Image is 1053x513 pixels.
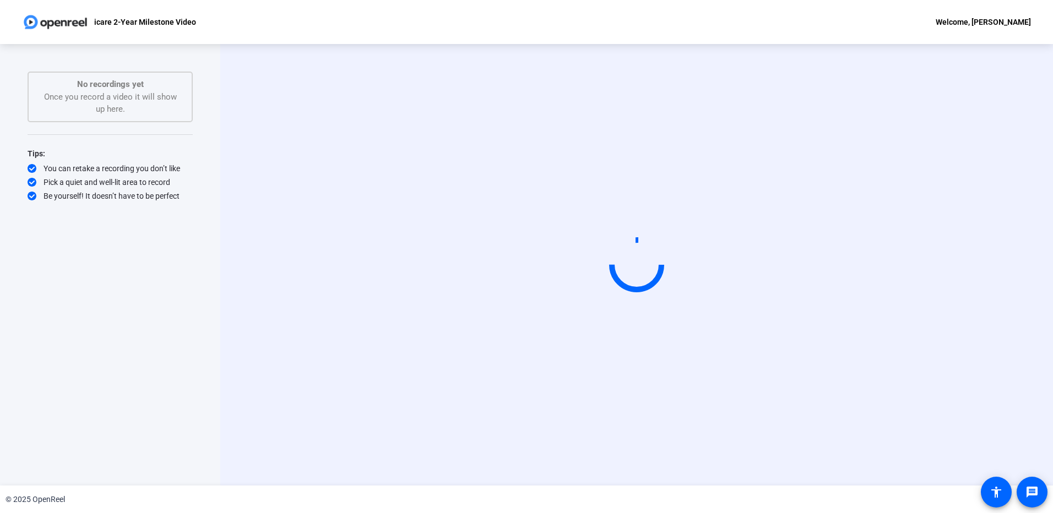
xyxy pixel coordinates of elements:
div: Once you record a video it will show up here. [40,78,181,116]
div: Tips: [28,147,193,160]
div: Be yourself! It doesn’t have to be perfect [28,190,193,201]
div: Pick a quiet and well-lit area to record [28,177,193,188]
p: No recordings yet [40,78,181,91]
img: OpenReel logo [22,11,89,33]
div: You can retake a recording you don’t like [28,163,193,174]
mat-icon: accessibility [990,485,1003,499]
p: icare 2-Year Milestone Video [94,15,196,29]
div: © 2025 OpenReel [6,494,65,505]
mat-icon: message [1025,485,1039,499]
div: Welcome, [PERSON_NAME] [936,15,1031,29]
